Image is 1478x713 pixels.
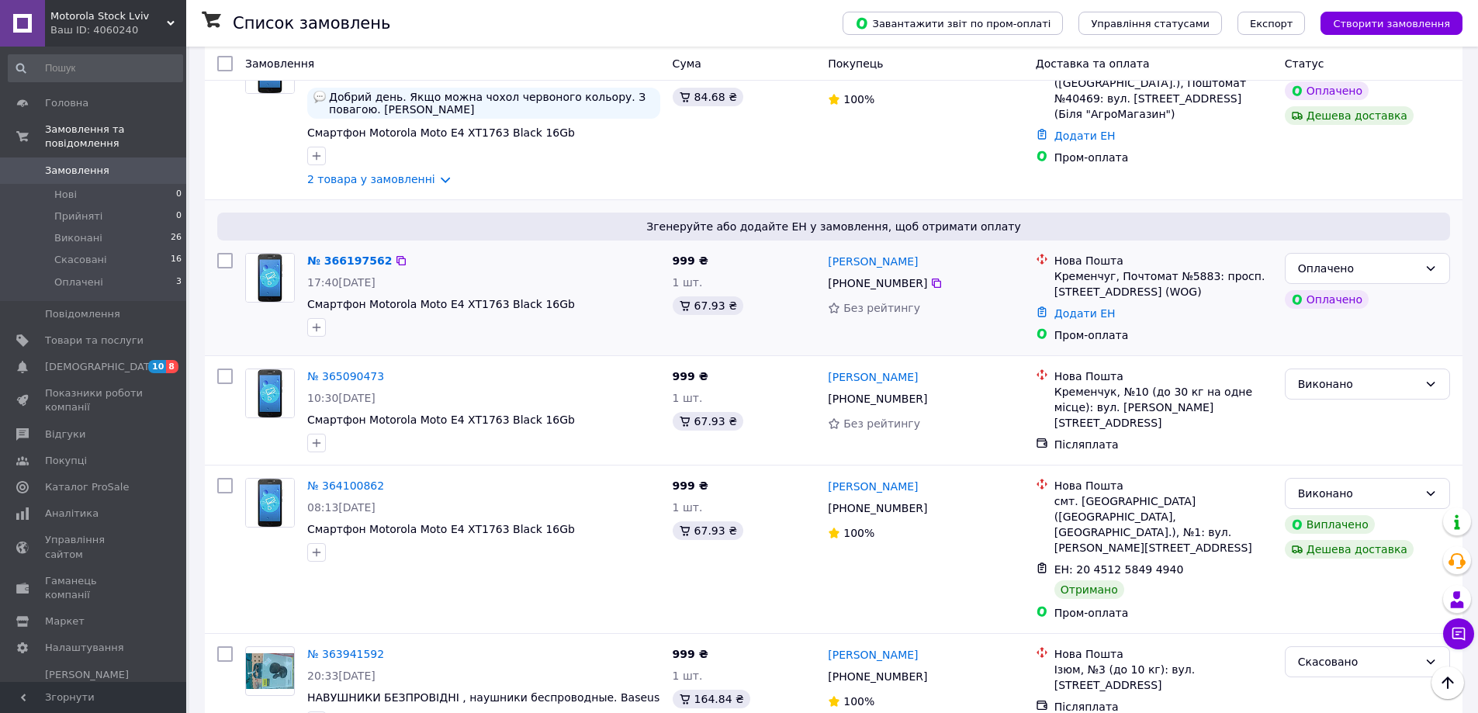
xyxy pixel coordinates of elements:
a: НАВУШНИКИ БЕЗПРОВІДНІ , наушники беспроводные. Baseus [307,691,659,704]
button: Наверх [1431,666,1464,699]
span: 0 [176,209,182,223]
a: [PERSON_NAME] [828,254,918,269]
span: Згенеруйте або додайте ЕН у замовлення, щоб отримати оплату [223,219,1444,234]
div: 164.84 ₴ [673,690,750,708]
a: Фото товару [245,646,295,696]
span: Створити замовлення [1333,18,1450,29]
a: [PERSON_NAME] [828,647,918,663]
div: Нова Пошта [1054,253,1272,268]
span: Товари та послуги [45,334,144,348]
div: Отримано [1054,580,1124,599]
span: Статус [1285,57,1324,70]
div: Пром-оплата [1054,150,1272,165]
div: 67.93 ₴ [673,296,743,315]
span: 10:30[DATE] [307,392,376,404]
span: Виконані [54,231,102,245]
a: Фото товару [245,369,295,418]
span: Покупці [45,454,87,468]
span: 20:33[DATE] [307,670,376,682]
div: Ізюм, №3 (до 10 кг): вул. [STREET_ADDRESS] [1054,662,1272,693]
img: :speech_balloon: [313,91,326,103]
span: Замовлення [245,57,314,70]
span: 3 [176,275,182,289]
div: 84.68 ₴ [673,88,743,106]
span: Скасовані [54,253,107,267]
span: 0 [176,188,182,202]
a: Додати ЕН [1054,130,1116,142]
span: Експорт [1250,18,1293,29]
div: Оплачено [1298,260,1418,277]
div: Виконано [1298,485,1418,502]
span: 999 ₴ [673,254,708,267]
a: Смартфон Motorola Moto E4 XT1763 Black 16Gb [307,414,575,426]
span: 100% [843,93,874,106]
span: 999 ₴ [673,479,708,492]
span: 26 [171,231,182,245]
span: Головна [45,96,88,110]
a: № 366197562 [307,254,392,267]
img: Фото товару [246,254,294,302]
a: № 364100862 [307,479,384,492]
span: 1 шт. [673,276,703,289]
div: Скасовано [1298,653,1418,670]
span: [DEMOGRAPHIC_DATA] [45,360,160,374]
a: Фото товару [245,253,295,303]
div: Пром-оплата [1054,327,1272,343]
button: Експорт [1237,12,1306,35]
span: Гаманець компанії [45,574,144,602]
input: Пошук [8,54,183,82]
span: Замовлення [45,164,109,178]
span: Без рейтингу [843,302,920,314]
a: 2 товара у замовленні [307,173,435,185]
span: Аналітика [45,507,99,521]
div: [PHONE_NUMBER] [825,497,930,519]
span: Доставка та оплата [1036,57,1150,70]
div: Пром-оплата [1054,605,1272,621]
a: Створити замовлення [1305,16,1462,29]
span: Каталог ProSale [45,480,129,494]
a: Додати ЕН [1054,307,1116,320]
button: Чат з покупцем [1443,618,1474,649]
span: 999 ₴ [673,370,708,382]
span: 17:40[DATE] [307,276,376,289]
span: 8 [166,360,178,373]
div: Нова Пошта [1054,369,1272,384]
div: Нова Пошта [1054,646,1272,662]
a: Смартфон Motorola Moto E4 XT1763 Black 16Gb [307,523,575,535]
span: ЕН: 20 4512 5849 4940 [1054,563,1184,576]
div: м. [GEOGRAPHIC_DATA] ([GEOGRAPHIC_DATA].), Поштомат №40469: вул. [STREET_ADDRESS] (Біля "АгроМага... [1054,60,1272,122]
span: Покупець [828,57,883,70]
div: Оплачено [1285,81,1369,100]
span: 999 ₴ [673,648,708,660]
div: Ваш ID: 4060240 [50,23,186,37]
span: Управління статусами [1091,18,1210,29]
div: смт. [GEOGRAPHIC_DATA] ([GEOGRAPHIC_DATA], [GEOGRAPHIC_DATA].), №1: вул. [PERSON_NAME][STREET_ADD... [1054,493,1272,556]
div: [PHONE_NUMBER] [825,388,930,410]
span: Повідомлення [45,307,120,321]
a: Смартфон Motorola Moto E4 XT1763 Black 16Gb [307,298,575,310]
a: Смартфон Motorola Moto E4 XT1763 Black 16Gb [307,126,575,139]
span: 1 шт. [673,392,703,404]
span: 1 шт. [673,501,703,514]
span: 08:13[DATE] [307,501,376,514]
img: Фото товару [246,369,294,417]
span: [PERSON_NAME] та рахунки [45,668,144,711]
span: Motorola Stock Lviv [50,9,167,23]
button: Завантажити звіт по пром-оплаті [843,12,1063,35]
img: Фото товару [246,653,294,690]
img: Фото товару [246,479,294,527]
span: 1 шт. [673,670,703,682]
div: Нова Пошта [1054,478,1272,493]
button: Створити замовлення [1321,12,1462,35]
span: Показники роботи компанії [45,386,144,414]
div: Оплачено [1285,290,1369,309]
span: Налаштування [45,641,124,655]
a: № 365090473 [307,370,384,382]
div: Дешева доставка [1285,540,1414,559]
span: 100% [843,695,874,708]
div: Кременчуг, Почтомат №5883: просп. [STREET_ADDRESS] (WOG) [1054,268,1272,299]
